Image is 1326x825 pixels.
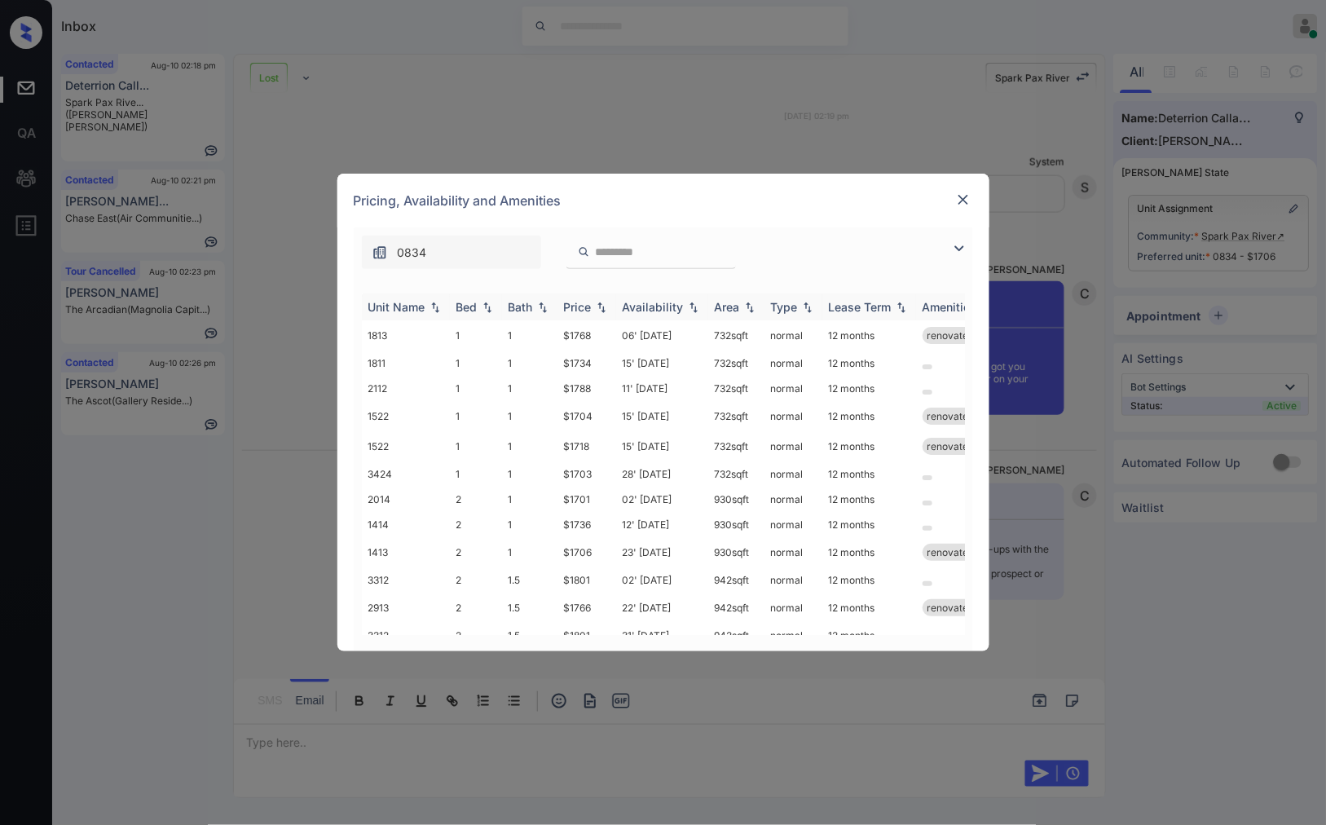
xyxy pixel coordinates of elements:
[557,567,616,593] td: $1801
[764,431,822,461] td: normal
[708,623,764,648] td: 942 sqft
[479,302,496,313] img: sorting
[949,239,969,258] img: icon-zuma
[450,461,502,487] td: 1
[362,461,450,487] td: 3424
[509,300,533,314] div: Bath
[427,302,443,313] img: sorting
[708,431,764,461] td: 732 sqft
[337,174,989,227] div: Pricing, Availability and Amenities
[564,300,592,314] div: Price
[450,431,502,461] td: 1
[822,320,916,351] td: 12 months
[822,401,916,431] td: 12 months
[923,300,977,314] div: Amenities
[362,593,450,623] td: 2913
[502,537,557,567] td: 1
[362,401,450,431] td: 1522
[450,351,502,376] td: 1
[616,401,708,431] td: 15' [DATE]
[822,593,916,623] td: 12 months
[616,320,708,351] td: 06' [DATE]
[362,512,450,537] td: 1414
[764,593,822,623] td: normal
[764,376,822,401] td: normal
[557,623,616,648] td: $1801
[398,244,427,262] span: 0834
[502,461,557,487] td: 1
[623,300,684,314] div: Availability
[450,567,502,593] td: 2
[822,487,916,512] td: 12 months
[927,440,975,452] span: renovated
[829,300,892,314] div: Lease Term
[368,300,425,314] div: Unit Name
[450,512,502,537] td: 2
[557,401,616,431] td: $1704
[502,487,557,512] td: 1
[362,537,450,567] td: 1413
[616,593,708,623] td: 22' [DATE]
[771,300,798,314] div: Type
[616,623,708,648] td: 31' [DATE]
[764,487,822,512] td: normal
[557,320,616,351] td: $1768
[502,351,557,376] td: 1
[557,512,616,537] td: $1736
[822,351,916,376] td: 12 months
[708,487,764,512] td: 930 sqft
[557,431,616,461] td: $1718
[502,512,557,537] td: 1
[927,546,975,558] span: renovated
[616,351,708,376] td: 15' [DATE]
[362,431,450,461] td: 1522
[450,401,502,431] td: 1
[893,302,910,313] img: sorting
[616,487,708,512] td: 02' [DATE]
[557,376,616,401] td: $1788
[708,593,764,623] td: 942 sqft
[535,302,551,313] img: sorting
[450,376,502,401] td: 1
[502,593,557,623] td: 1.5
[502,376,557,401] td: 1
[708,537,764,567] td: 930 sqft
[502,320,557,351] td: 1
[616,512,708,537] td: 12' [DATE]
[742,302,758,313] img: sorting
[450,537,502,567] td: 2
[708,461,764,487] td: 732 sqft
[822,537,916,567] td: 12 months
[362,567,450,593] td: 3312
[715,300,740,314] div: Area
[450,320,502,351] td: 1
[450,487,502,512] td: 2
[822,512,916,537] td: 12 months
[708,351,764,376] td: 732 sqft
[450,593,502,623] td: 2
[822,623,916,648] td: 12 months
[456,300,478,314] div: Bed
[616,567,708,593] td: 02' [DATE]
[372,245,388,261] img: icon-zuma
[708,376,764,401] td: 732 sqft
[822,376,916,401] td: 12 months
[955,192,971,208] img: close
[362,623,450,648] td: 3312
[557,461,616,487] td: $1703
[362,320,450,351] td: 1813
[362,351,450,376] td: 1811
[822,567,916,593] td: 12 months
[557,487,616,512] td: $1701
[616,376,708,401] td: 11' [DATE]
[764,537,822,567] td: normal
[502,431,557,461] td: 1
[708,401,764,431] td: 732 sqft
[685,302,702,313] img: sorting
[502,623,557,648] td: 1.5
[616,537,708,567] td: 23' [DATE]
[764,351,822,376] td: normal
[764,567,822,593] td: normal
[708,320,764,351] td: 732 sqft
[764,623,822,648] td: normal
